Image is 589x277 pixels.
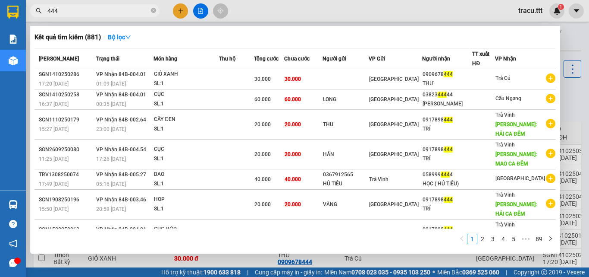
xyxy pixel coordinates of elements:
div: VÀNG [323,200,368,209]
span: Trà Vinh [495,222,515,228]
span: [PERSON_NAME]: HẢI CA ĐÊM [495,201,537,217]
span: 11:25 [DATE] [39,156,69,162]
div: SGN1110250179 [39,115,94,124]
span: 05:16 [DATE] [96,181,126,187]
span: 30.000 [254,76,271,82]
input: Tìm tên, số ĐT hoặc mã đơn [47,6,149,16]
span: Cầu Ngang [495,96,521,102]
div: SGN1908250196 [39,195,94,204]
span: 00:35 [DATE] [96,101,126,107]
span: [PERSON_NAME] [39,56,79,62]
span: VP Gửi [369,56,385,62]
img: logo-vxr [7,6,19,19]
span: down [125,34,131,40]
span: right [548,236,553,241]
span: 15:27 [DATE] [39,126,69,132]
div: HÂN [323,150,368,159]
div: 0917898 [423,195,472,204]
span: 60.000 [285,96,301,102]
a: 3 [488,234,498,244]
div: BAO [154,170,219,179]
div: CỤC [154,145,219,154]
li: Previous Page [457,234,467,244]
span: 444 [444,226,453,232]
img: solution-icon [9,35,18,44]
div: SL: 1 [154,204,219,214]
a: 5 [509,234,518,244]
span: Chưa cước [284,56,310,62]
div: CÂY ĐEN [154,115,219,124]
span: VP Nhận 84B-002.64 [96,117,146,123]
div: 0917898 [423,115,472,124]
div: LONG [323,95,368,104]
span: VP Nhận [495,56,516,62]
button: Bộ lọcdown [101,30,138,44]
span: plus-circle [546,149,555,158]
img: warehouse-icon [9,200,18,209]
div: SGN2609250080 [39,145,94,154]
div: TRÍ [423,154,472,163]
span: close-circle [151,7,156,15]
span: VP Nhận 84B-004.01 [96,71,146,77]
span: message [9,259,17,267]
div: 0909678 [423,70,472,79]
span: VP Nhận 84B-004.54 [96,146,146,153]
span: 20.000 [254,201,271,207]
span: search [36,8,42,14]
span: VP Nhận 84B-003.46 [96,197,146,203]
div: THƯ [423,79,472,88]
span: plus-circle [546,119,555,128]
span: TT xuất HĐ [472,51,489,67]
span: 20.000 [285,151,301,157]
span: Tổng cước [254,56,279,62]
li: 89 [533,234,545,244]
div: SL: 1 [154,179,219,189]
span: plus-circle [546,73,555,83]
span: [GEOGRAPHIC_DATA] [369,201,419,207]
span: Trà Vinh [369,176,388,182]
div: TRV1308250074 [39,170,94,179]
span: close-circle [151,8,156,13]
span: 40.000 [254,176,271,182]
div: HOP [154,195,219,204]
img: warehouse-icon [9,56,18,65]
div: THU [323,120,368,129]
span: plus-circle [546,174,555,183]
div: SGN1410250286 [39,70,94,79]
span: 20.000 [254,151,271,157]
span: 60.000 [254,96,271,102]
span: [GEOGRAPHIC_DATA] [369,121,419,127]
a: 1 [467,234,477,244]
span: [PERSON_NAME]: MAO CA ĐÊM [495,151,537,167]
div: GIỎ XANH [154,70,219,79]
li: 1 [467,234,477,244]
span: Trà Vinh [495,192,515,198]
span: [GEOGRAPHIC_DATA] [369,76,419,82]
div: SGN1410250258 [39,90,94,99]
span: Thu hộ [219,56,235,62]
span: 17:26 [DATE] [96,156,126,162]
span: 444 [444,71,453,77]
span: 17:49 [DATE] [39,181,69,187]
span: Trạng thái [96,56,119,62]
span: plus-circle [546,199,555,208]
div: TRÍ [423,204,472,213]
div: SL: 1 [154,79,219,89]
span: 20.000 [285,121,301,127]
div: CỤC HỘP [154,225,219,234]
span: Trà Vinh [495,112,515,118]
span: Người gửi [323,56,346,62]
span: 444 [441,172,450,178]
span: 15:50 [DATE] [39,206,69,212]
span: Người nhận [422,56,450,62]
div: SGN1508250063 [39,225,94,234]
li: Next Page [545,234,556,244]
span: ••• [519,234,533,244]
span: VP Nhận 84B-004.01 [96,92,146,98]
span: 17:20 [DATE] [39,81,69,87]
div: TRÍ [423,124,472,134]
span: 40.000 [285,176,301,182]
span: [GEOGRAPHIC_DATA] [495,175,545,181]
a: 4 [498,234,508,244]
div: 058999 4 [423,170,472,179]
